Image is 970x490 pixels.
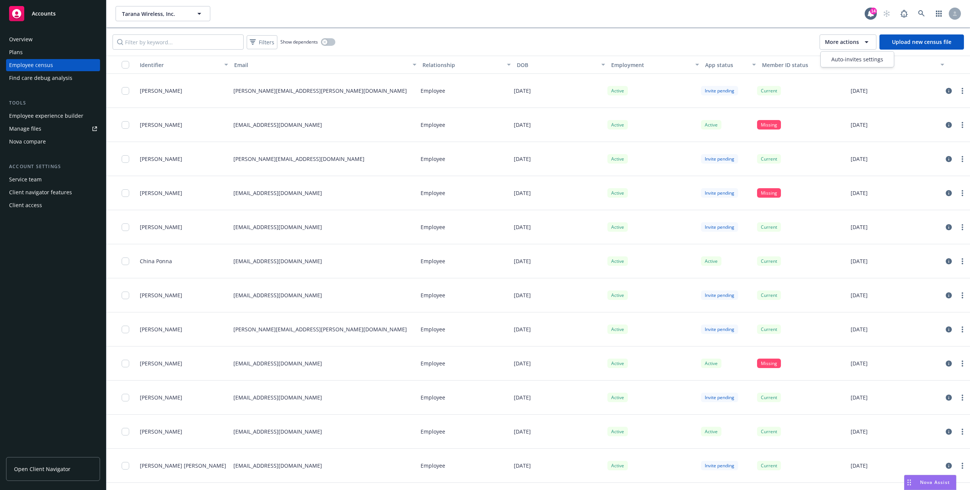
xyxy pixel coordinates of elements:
p: Employee [421,325,445,333]
p: [DATE] [851,257,868,265]
button: Member ID status [759,56,853,74]
div: Current [757,427,781,436]
p: [DATE] [514,325,531,333]
a: circleInformation [944,393,953,402]
p: [EMAIL_ADDRESS][DOMAIN_NAME] [233,428,322,435]
div: Active [607,325,628,334]
a: more [958,86,967,95]
div: Active [701,256,721,266]
a: circleInformation [944,86,953,95]
input: Toggle Row Selected [122,87,129,95]
div: Account settings [6,163,100,170]
div: Invite pending [701,461,738,470]
span: Accounts [32,11,56,17]
p: Employee [421,87,445,95]
div: Active [607,222,628,232]
p: [DATE] [851,87,868,95]
p: [DATE] [851,121,868,129]
span: [PERSON_NAME] [140,291,182,299]
a: circleInformation [944,427,953,436]
input: Filter by keyword... [113,34,244,50]
div: Active [607,120,628,130]
a: circleInformation [944,325,953,334]
div: Current [757,325,781,334]
p: [DATE] [851,291,868,299]
a: more [958,223,967,232]
button: Tarana Wireless, Inc. [116,6,210,21]
div: Invite pending [701,290,738,300]
span: Auto-invites settings [831,55,883,63]
div: Invite pending [701,86,738,95]
p: Employee [421,393,445,401]
div: Current [757,461,781,470]
a: Switch app [931,6,947,21]
a: Overview [6,33,100,45]
div: Tools [6,99,100,107]
div: Identifier [140,61,220,69]
div: Client navigator features [9,186,72,198]
span: Filters [259,38,274,46]
button: Filters [247,35,277,49]
p: Employee [421,189,445,197]
a: Employee census [6,59,100,71]
div: Invite pending [701,222,738,232]
div: Current [757,256,781,266]
span: Open Client Navigator [14,465,70,473]
a: Accounts [6,3,100,24]
div: Nova compare [9,136,46,148]
div: Employee experience builder [9,110,83,122]
span: Show dependents [280,39,318,45]
a: more [958,461,967,470]
p: [PERSON_NAME][EMAIL_ADDRESS][PERSON_NAME][DOMAIN_NAME] [233,87,407,95]
input: Toggle Row Selected [122,360,129,367]
div: Member ID status [762,61,850,69]
div: Plans [9,46,23,58]
input: Toggle Row Selected [122,257,129,265]
div: Current [757,86,781,95]
span: [PERSON_NAME] [140,359,182,367]
p: Employee [421,257,445,265]
a: more [958,393,967,402]
p: [DATE] [851,428,868,435]
p: [DATE] [514,121,531,129]
a: Client access [6,199,100,211]
p: [DATE] [851,189,868,197]
span: Tarana Wireless, Inc. [122,10,188,18]
a: Client navigator features [6,186,100,198]
div: Start date [856,61,936,69]
p: [DATE] [514,393,531,401]
div: Active [607,461,628,470]
p: [PERSON_NAME][EMAIL_ADDRESS][DOMAIN_NAME] [233,155,365,163]
p: [DATE] [851,359,868,367]
div: Relationship [422,61,502,69]
a: Manage files [6,123,100,135]
input: Toggle Row Selected [122,326,129,333]
p: Employee [421,121,445,129]
div: Overview [9,33,33,45]
div: Current [757,222,781,232]
a: more [958,325,967,334]
a: more [958,359,967,368]
a: Employee experience builder [6,110,100,122]
button: Relationship [419,56,514,74]
a: Search [914,6,929,21]
div: Invite pending [701,154,738,164]
input: Toggle Row Selected [122,428,129,435]
a: Find care debug analysis [6,72,100,84]
p: Employee [421,291,445,299]
input: Toggle Row Selected [122,223,129,231]
a: circleInformation [944,154,953,164]
div: Current [757,290,781,300]
p: [DATE] [514,462,531,470]
div: Active [607,359,628,368]
span: [PERSON_NAME] [140,121,182,129]
a: Upload new census file [879,34,964,50]
p: [EMAIL_ADDRESS][DOMAIN_NAME] [233,291,322,299]
a: circleInformation [944,359,953,368]
a: Start snowing [879,6,894,21]
p: Employee [421,428,445,435]
a: more [958,257,967,266]
div: Active [701,359,721,368]
p: [DATE] [514,189,531,197]
p: [DATE] [851,223,868,231]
